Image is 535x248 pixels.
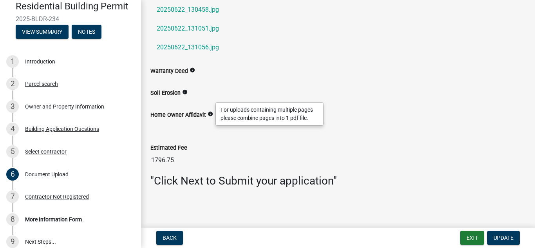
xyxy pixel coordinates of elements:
div: Document Upload [25,172,69,177]
div: 4 [6,123,19,135]
wm-modal-confirm: Notes [72,29,101,35]
div: Introduction [25,59,55,64]
i: info [208,111,213,117]
span: Back [163,235,177,241]
div: 8 [6,213,19,226]
div: 9 [6,235,19,248]
div: For uploads containing multiple pages please combine pages into 1 pdf file. [216,103,323,125]
button: Update [487,231,520,245]
label: Estimated Fee [150,145,187,151]
div: 5 [6,145,19,158]
div: Contractor Not Registered [25,194,89,199]
a: 20250622_131056.jpg [150,38,526,57]
div: Select contractor [25,149,67,154]
div: 7 [6,190,19,203]
span: 2025-BLDR-234 [16,15,125,23]
button: Back [156,231,183,245]
span: Update [493,235,513,241]
button: Exit [460,231,484,245]
div: 2 [6,78,19,90]
label: Soil Erosion [150,91,181,96]
i: info [190,67,195,73]
label: Warranty Deed [150,69,188,74]
a: 20250622_130458.jpg [150,0,526,19]
div: More Information Form [25,217,82,222]
div: 3 [6,100,19,113]
wm-modal-confirm: Summary [16,29,69,35]
h3: "Click Next to Submit your application" [150,174,526,188]
h4: Residential Building Permit [16,1,135,12]
div: 6 [6,168,19,181]
button: Notes [72,25,101,39]
a: 20250622_131051.jpg [150,19,526,38]
div: Owner and Property Information [25,104,104,109]
i: info [182,89,188,95]
div: Parcel search [25,81,58,87]
div: 1 [6,55,19,68]
div: Building Application Questions [25,126,99,132]
button: View Summary [16,25,69,39]
label: Home Owner Affidavit [150,112,206,118]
